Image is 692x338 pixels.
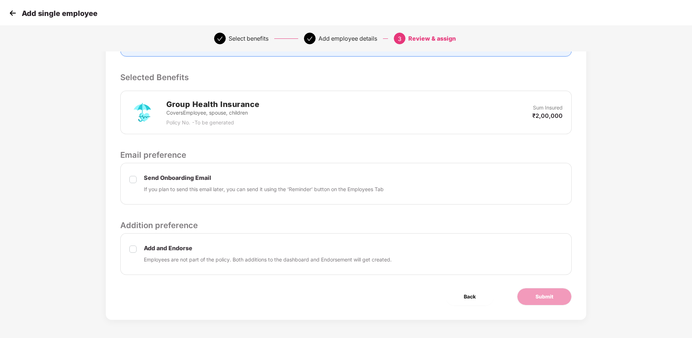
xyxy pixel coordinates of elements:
img: svg+xml;base64,PHN2ZyB4bWxucz0iaHR0cDovL3d3dy53My5vcmcvMjAwMC9zdmciIHdpZHRoPSI3MiIgaGVpZ2h0PSI3Mi... [129,99,155,125]
p: Add single employee [22,9,97,18]
span: check [307,36,313,42]
p: Policy No. - To be generated [166,119,260,127]
p: Sum Insured [533,104,563,112]
span: Back [464,293,476,301]
h2: Group Health Insurance [166,98,260,110]
img: svg+xml;base64,PHN2ZyB4bWxucz0iaHR0cDovL3d3dy53My5vcmcvMjAwMC9zdmciIHdpZHRoPSIzMCIgaGVpZ2h0PSIzMC... [7,8,18,18]
span: 3 [398,35,401,42]
p: If you plan to send this email later, you can send it using the ‘Reminder’ button on the Employee... [144,185,384,193]
p: Email preference [120,149,572,161]
p: Selected Benefits [120,71,572,83]
div: Select benefits [229,33,268,44]
button: Submit [517,288,572,305]
p: Covers Employee, spouse, children [166,109,260,117]
p: Addition preference [120,219,572,231]
p: Add and Endorse [144,244,392,252]
button: Back [446,288,494,305]
p: ₹2,00,000 [532,112,563,120]
p: Employees are not part of the policy. Both additions to the dashboard and Endorsement will get cr... [144,256,392,264]
span: check [217,36,223,42]
p: Send Onboarding Email [144,174,384,182]
div: Add employee details [318,33,377,44]
div: Review & assign [408,33,456,44]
